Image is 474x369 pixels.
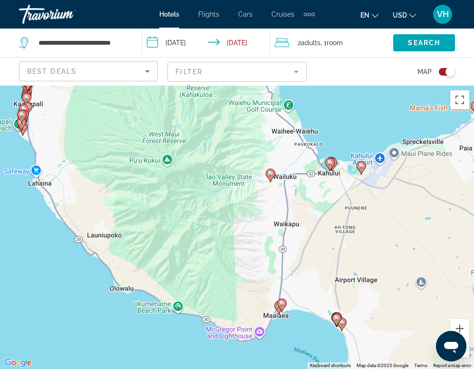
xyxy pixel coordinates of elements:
[360,11,369,19] span: en
[360,8,378,22] button: Change language
[304,7,315,22] button: Extra navigation items
[19,2,114,27] a: Travorium
[2,357,34,369] img: Google
[450,90,469,109] button: Toggle fullscreen view
[393,8,416,22] button: Change currency
[310,362,351,369] button: Keyboard shortcuts
[271,10,294,18] a: Cruises
[393,11,407,19] span: USD
[159,10,179,18] a: Hotels
[408,39,440,47] span: Search
[357,363,408,368] span: Map data ©2025 Google
[238,10,252,18] a: Cars
[27,66,150,77] mat-select: Sort by
[167,61,306,82] button: Filter
[430,4,455,24] button: User Menu
[2,357,34,369] a: Open this area in Google Maps (opens a new window)
[414,363,427,368] a: Terms (opens in new tab)
[198,10,219,18] a: Flights
[437,10,449,19] span: VH
[432,68,455,76] button: Toggle map
[450,319,469,338] button: Zoom in
[393,34,455,51] button: Search
[270,29,393,57] button: Travelers: 2 adults, 0 children
[301,39,320,47] span: Adults
[436,331,466,361] iframe: Button to launch messaging window
[327,39,343,47] span: Room
[320,36,343,49] span: , 1
[27,68,77,75] span: Best Deals
[417,65,432,78] span: Map
[298,36,320,49] span: 2
[433,363,471,368] a: Report a map error
[142,29,270,57] button: Check-in date: Sep 21, 2025 Check-out date: Sep 25, 2025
